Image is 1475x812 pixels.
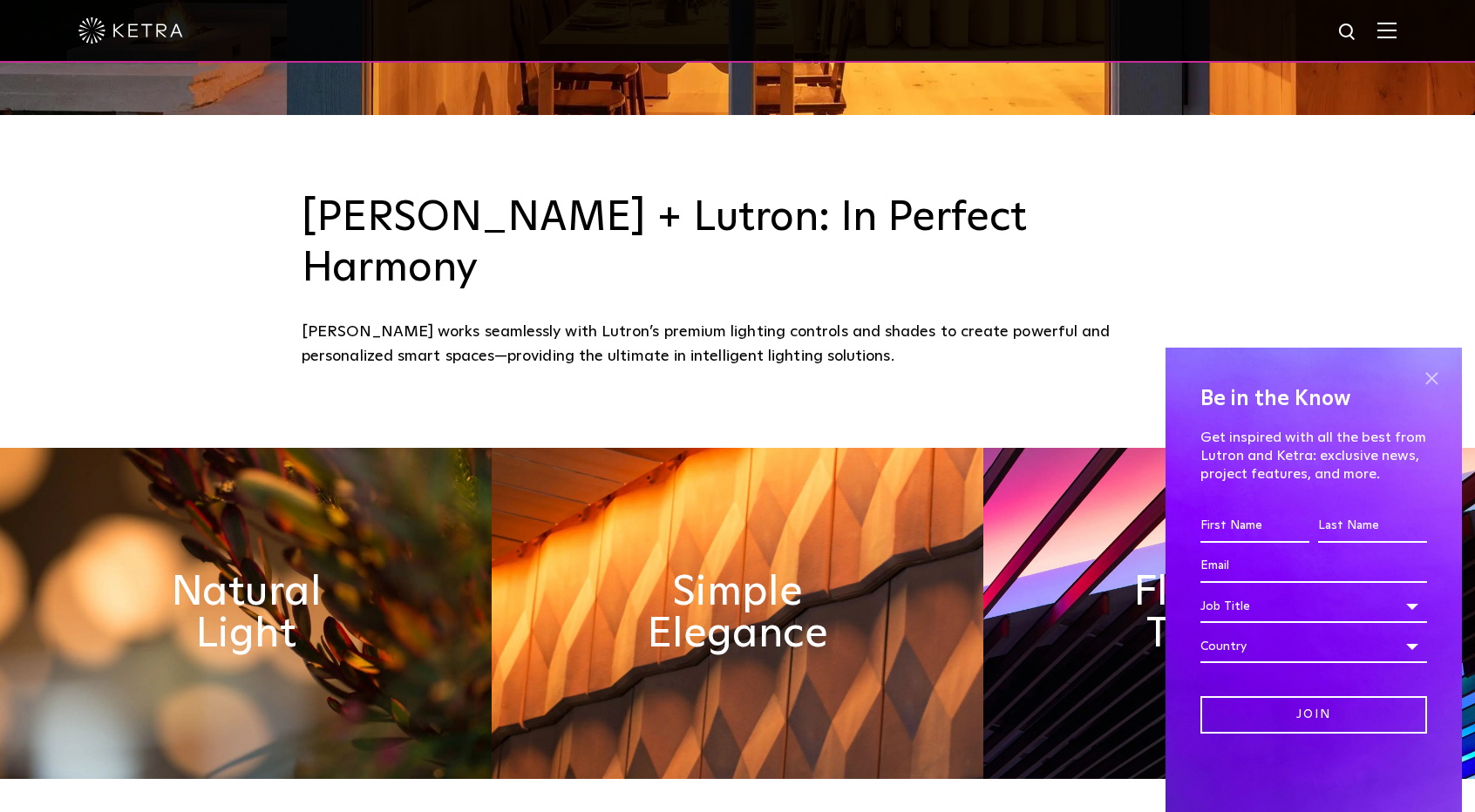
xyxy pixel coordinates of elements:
input: First Name [1200,510,1309,543]
h2: Simple Elegance [615,572,860,655]
h4: Be in the Know [1200,382,1427,416]
h2: Natural Light [123,572,369,655]
div: Country [1200,630,1427,663]
img: flexible_timeless_ketra [983,448,1475,779]
input: Email [1200,550,1427,583]
img: Hamburger%20Nav.svg [1377,22,1397,38]
p: Get inspired with all the best from Lutron and Ketra: exclusive news, project features, and more. [1200,429,1427,483]
img: simple_elegance [492,448,983,779]
input: Last Name [1318,510,1427,543]
div: Job Title [1200,590,1427,623]
img: search icon [1337,22,1359,44]
h2: Flexible & Timeless [1106,572,1352,655]
div: [PERSON_NAME] works seamlessly with Lutron’s premium lighting controls and shades to create power... [302,320,1173,369]
input: Join [1200,696,1427,734]
img: ketra-logo-2019-white [78,17,183,44]
h3: [PERSON_NAME] + Lutron: In Perfect Harmony [302,193,1173,294]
